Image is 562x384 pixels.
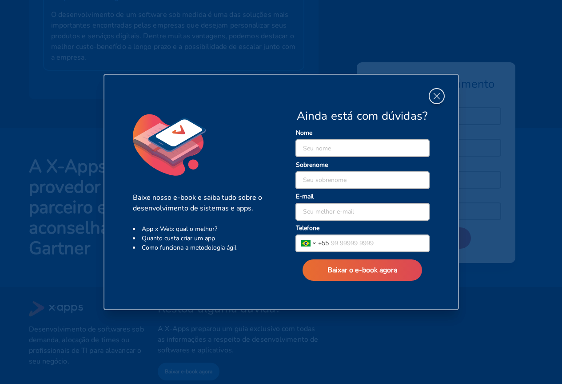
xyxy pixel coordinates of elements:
li: Quanto custa criar um app [133,234,267,243]
input: Seu sobrenome [296,172,429,189]
li: Como funciona a metodologia ágil [133,243,267,252]
button: Baixar o e-book agora [303,259,422,281]
span: Ainda está com dúvidas? [297,109,428,124]
input: Seu nome [296,140,429,157]
p: Baixe nosso e-book e saiba tudo sobre o desenvolvimento de sistemas e apps. [133,192,267,214]
span: + 55 [318,238,329,248]
input: Seu melhor e-mail [296,203,429,220]
li: App x Web: qual o melhor? [133,224,267,234]
input: 99 99999 9999 [329,235,429,252]
span: Baixar o e-book agora [327,265,397,275]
